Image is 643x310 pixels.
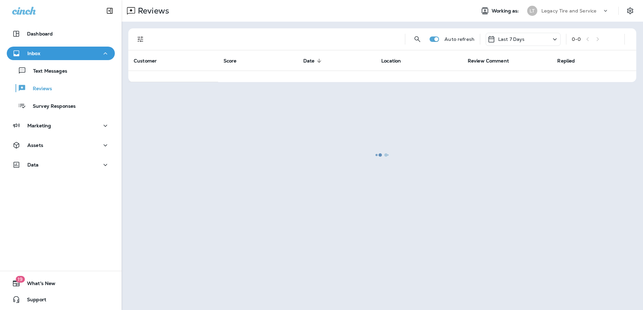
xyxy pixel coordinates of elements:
[7,99,115,113] button: Survey Responses
[7,158,115,172] button: Data
[7,63,115,78] button: Text Messages
[16,276,25,283] span: 19
[26,68,67,75] p: Text Messages
[7,293,115,306] button: Support
[100,4,119,18] button: Collapse Sidebar
[7,27,115,41] button: Dashboard
[27,31,53,36] p: Dashboard
[7,119,115,132] button: Marketing
[7,47,115,60] button: Inbox
[7,138,115,152] button: Assets
[20,297,46,305] span: Support
[27,162,39,167] p: Data
[26,86,52,92] p: Reviews
[27,143,43,148] p: Assets
[7,81,115,95] button: Reviews
[27,51,40,56] p: Inbox
[26,103,76,110] p: Survey Responses
[7,277,115,290] button: 19What's New
[20,281,55,289] span: What's New
[27,123,51,128] p: Marketing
